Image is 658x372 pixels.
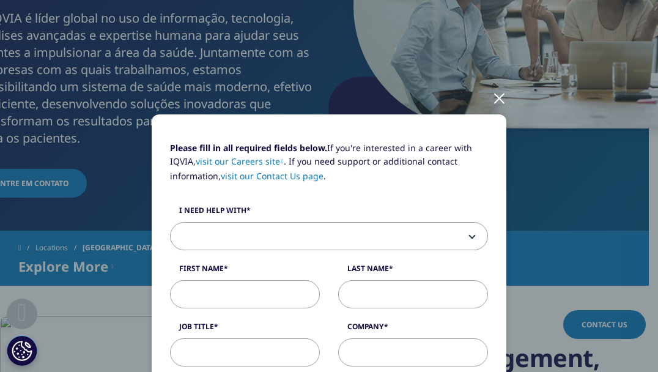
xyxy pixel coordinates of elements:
[170,141,488,192] p: If you're interested in a career with IQVIA, . If you need support or additional contact informat...
[7,335,37,366] button: Definições de cookies
[221,170,323,182] a: visit our Contact Us page
[338,321,488,338] label: Company
[196,155,284,167] a: visit our Careers site
[170,263,320,280] label: First Name
[170,321,320,338] label: Job Title
[170,142,327,154] strong: Please fill in all required fields below.
[338,263,488,280] label: Last Name
[170,205,488,222] label: I need help with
